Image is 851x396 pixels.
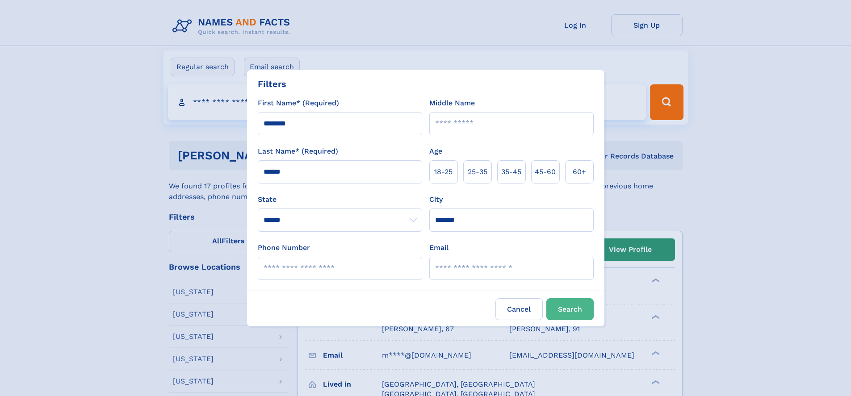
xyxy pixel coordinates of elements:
label: Email [429,242,449,253]
span: 18‑25 [434,167,453,177]
span: 45‑60 [535,167,556,177]
label: State [258,194,422,205]
label: Cancel [495,298,543,320]
button: Search [546,298,594,320]
span: 35‑45 [501,167,521,177]
label: Middle Name [429,98,475,108]
label: First Name* (Required) [258,98,339,108]
label: Phone Number [258,242,310,253]
label: Age [429,146,442,157]
label: Last Name* (Required) [258,146,338,157]
span: 60+ [573,167,586,177]
div: Filters [258,77,286,91]
label: City [429,194,443,205]
span: 25‑35 [468,167,487,177]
